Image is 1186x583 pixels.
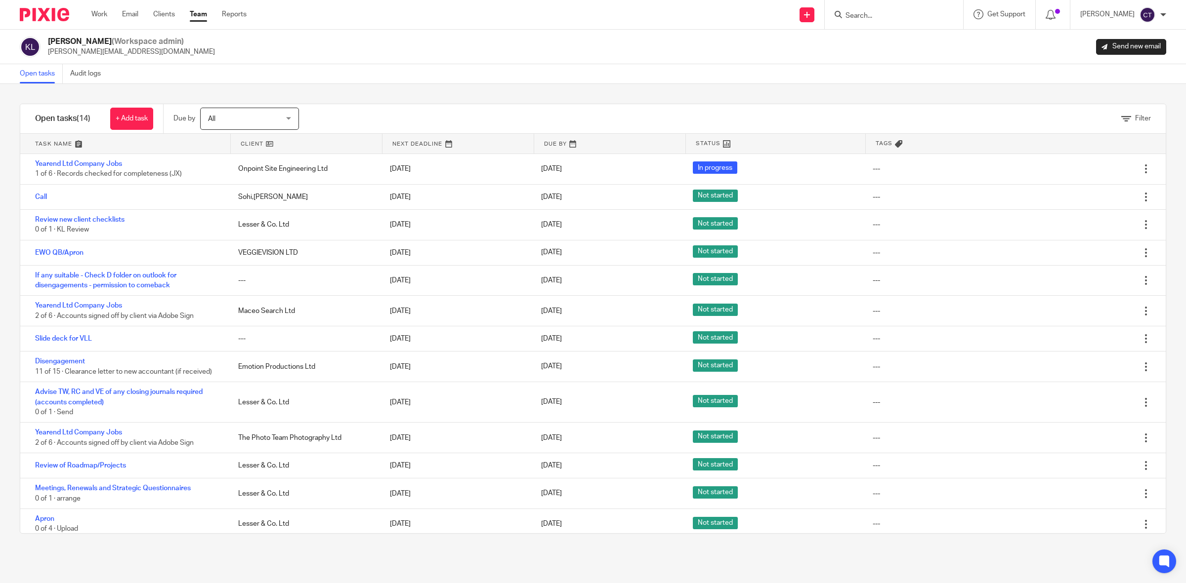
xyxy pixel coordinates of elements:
[1080,9,1135,19] p: [PERSON_NAME]
[228,329,380,349] div: ---
[228,159,380,179] div: Onpoint Site Engineering Ltd
[873,248,880,258] div: ---
[541,277,562,284] span: [DATE]
[693,245,738,258] span: Not started
[693,458,738,470] span: Not started
[35,302,122,309] a: Yearend Ltd Company Jobs
[48,47,215,57] p: [PERSON_NAME][EMAIL_ADDRESS][DOMAIN_NAME]
[693,190,738,202] span: Not started
[873,164,880,174] div: ---
[873,519,880,529] div: ---
[541,249,562,256] span: [DATE]
[873,275,880,285] div: ---
[1135,115,1151,122] span: Filter
[541,434,562,441] span: [DATE]
[48,37,215,47] h2: [PERSON_NAME]
[110,108,153,130] a: + Add task
[541,165,562,172] span: [DATE]
[987,11,1025,18] span: Get Support
[228,392,380,412] div: Lesser & Co. Ltd
[693,517,738,529] span: Not started
[693,430,738,443] span: Not started
[112,38,184,45] span: (Workspace admin)
[35,249,84,256] a: EWO QB/Apron
[228,243,380,263] div: VEGGIEVISION LTD
[35,171,182,178] span: 1 of 6 · Records checked for completeness (JX)
[876,139,892,148] span: Tags
[380,329,532,349] div: [DATE]
[228,428,380,448] div: The Photo Team Photography Ltd
[228,271,380,290] div: ---
[35,389,203,405] a: Advise TW, RC and VE of any closing journals required (accounts completed)
[693,331,738,344] span: Not started
[35,439,194,446] span: 2 of 6 · Accounts signed off by client via Adobe Sign
[35,409,73,416] span: 0 of 1 · Send
[35,462,126,469] a: Review of Roadmap/Projects
[541,194,562,200] span: [DATE]
[380,243,532,263] div: [DATE]
[35,526,78,533] span: 0 of 4 · Upload
[20,8,69,21] img: Pixie
[693,359,738,372] span: Not started
[20,64,63,83] a: Open tasks
[91,9,107,19] a: Work
[35,368,212,375] span: 11 of 15 · Clearance letter to new accountant (if received)
[873,461,880,470] div: ---
[873,397,880,407] div: ---
[228,456,380,475] div: Lesser & Co. Ltd
[696,139,720,148] span: Status
[222,9,247,19] a: Reports
[35,335,92,342] a: Slide deck for VLL
[380,301,532,321] div: [DATE]
[873,306,880,316] div: ---
[873,220,880,230] div: ---
[380,215,532,234] div: [DATE]
[228,484,380,504] div: Lesser & Co. Ltd
[693,161,737,174] span: In progress
[380,271,532,290] div: [DATE]
[380,392,532,412] div: [DATE]
[1140,7,1155,23] img: svg%3E
[20,37,41,57] img: svg%3E
[541,363,562,370] span: [DATE]
[35,226,89,233] span: 0 of 1 · KL Review
[693,217,738,230] span: Not started
[35,194,47,200] a: Call
[35,429,122,436] a: Yearend Ltd Company Jobs
[693,273,738,285] span: Not started
[873,362,880,372] div: ---
[541,308,562,314] span: [DATE]
[541,462,562,469] span: [DATE]
[228,357,380,377] div: Emotion Productions Ltd
[35,495,81,502] span: 0 of 1 · arrange
[693,304,738,316] span: Not started
[35,515,54,522] a: Apron
[380,484,532,504] div: [DATE]
[35,312,194,319] span: 2 of 6 · Accounts signed off by client via Adobe Sign
[693,486,738,499] span: Not started
[122,9,138,19] a: Email
[873,334,880,344] div: ---
[35,485,191,492] a: Meetings, Renewals and Strategic Questionnaires
[693,395,738,407] span: Not started
[873,433,880,443] div: ---
[173,114,195,123] p: Due by
[1096,39,1166,55] a: Send new email
[380,514,532,534] div: [DATE]
[70,64,108,83] a: Audit logs
[208,116,215,122] span: All
[228,215,380,234] div: Lesser & Co. Ltd
[35,160,122,167] a: Yearend Ltd Company Jobs
[873,192,880,202] div: ---
[190,9,207,19] a: Team
[380,428,532,448] div: [DATE]
[35,114,90,124] h1: Open tasks
[541,335,562,342] span: [DATE]
[228,514,380,534] div: Lesser & Co. Ltd
[380,187,532,207] div: [DATE]
[35,272,176,289] a: If any suitable - Check D folder on outlook for disengagements - permission to comeback
[228,301,380,321] div: Maceo Search Ltd
[35,216,125,223] a: Review new client checklists
[845,12,933,21] input: Search
[873,489,880,499] div: ---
